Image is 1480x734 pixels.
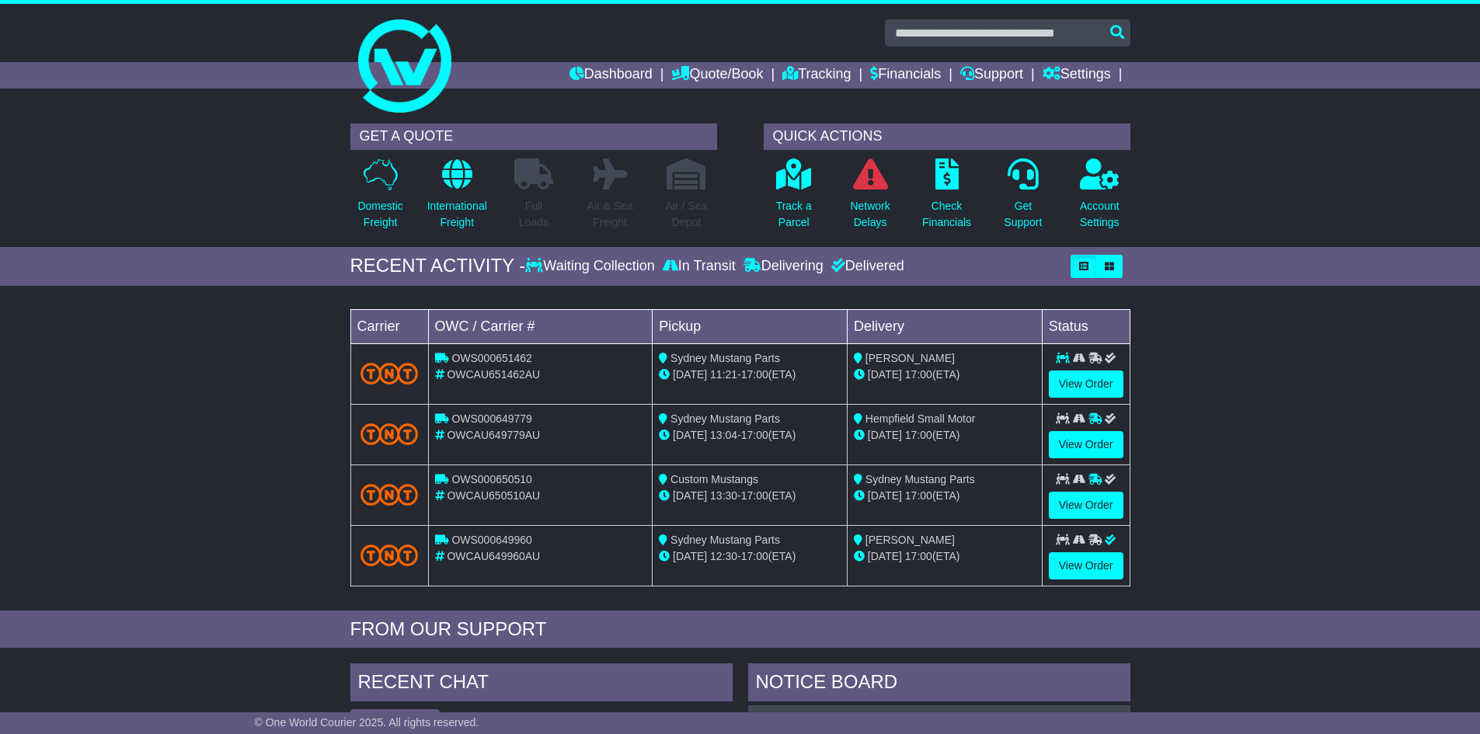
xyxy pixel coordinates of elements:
[748,663,1130,705] div: NOTICE BOARD
[1049,552,1123,579] a: View Order
[1003,158,1043,239] a: GetSupport
[428,309,653,343] td: OWC / Carrier #
[710,550,737,562] span: 12:30
[357,158,403,239] a: DomesticFreight
[670,534,780,546] span: Sydney Mustang Parts
[740,258,827,275] div: Delivering
[854,488,1036,504] div: (ETA)
[710,368,737,381] span: 11:21
[659,427,841,444] div: - (ETA)
[666,198,708,231] p: Air / Sea Depot
[659,258,740,275] div: In Transit
[905,550,932,562] span: 17:00
[670,473,758,485] span: Custom Mustangs
[569,62,653,89] a: Dashboard
[1049,492,1123,519] a: View Order
[710,489,737,502] span: 13:30
[710,429,737,441] span: 13:04
[350,309,428,343] td: Carrier
[1043,62,1111,89] a: Settings
[854,427,1036,444] div: (ETA)
[447,550,540,562] span: OWCAU649960AU
[905,429,932,441] span: 17:00
[922,198,971,231] p: Check Financials
[514,198,553,231] p: Full Loads
[827,258,904,275] div: Delivered
[427,158,488,239] a: InternationalFreight
[741,429,768,441] span: 17:00
[360,423,419,444] img: TNT_Domestic.png
[905,489,932,502] span: 17:00
[427,198,487,231] p: International Freight
[451,473,532,485] span: OWS000650510
[671,62,763,89] a: Quote/Book
[775,158,813,239] a: Track aParcel
[659,548,841,565] div: - (ETA)
[741,489,768,502] span: 17:00
[868,429,902,441] span: [DATE]
[865,352,955,364] span: [PERSON_NAME]
[350,618,1130,641] div: FROM OUR SUPPORT
[451,534,532,546] span: OWS000649960
[447,368,540,381] span: OWCAU651462AU
[865,412,976,425] span: Hempfield Small Motor
[849,158,890,239] a: NetworkDelays
[921,158,972,239] a: CheckFinancials
[868,489,902,502] span: [DATE]
[673,550,707,562] span: [DATE]
[868,368,902,381] span: [DATE]
[1042,309,1130,343] td: Status
[850,198,890,231] p: Network Delays
[764,123,1130,150] div: QUICK ACTIONS
[1049,370,1123,398] a: View Order
[854,367,1036,383] div: (ETA)
[670,352,780,364] span: Sydney Mustang Parts
[673,489,707,502] span: [DATE]
[1080,198,1120,231] p: Account Settings
[1004,198,1042,231] p: Get Support
[451,352,532,364] span: OWS000651462
[360,544,419,565] img: TNT_Domestic.png
[451,412,532,425] span: OWS000649779
[741,368,768,381] span: 17:00
[525,258,658,275] div: Waiting Collection
[1079,158,1120,239] a: AccountSettings
[847,309,1042,343] td: Delivery
[447,429,540,441] span: OWCAU649779AU
[905,368,932,381] span: 17:00
[350,255,526,277] div: RECENT ACTIVITY -
[741,550,768,562] span: 17:00
[670,412,780,425] span: Sydney Mustang Parts
[447,489,540,502] span: OWCAU650510AU
[360,484,419,505] img: TNT_Domestic.png
[653,309,848,343] td: Pickup
[673,429,707,441] span: [DATE]
[960,62,1023,89] a: Support
[870,62,941,89] a: Financials
[357,198,402,231] p: Domestic Freight
[865,534,955,546] span: [PERSON_NAME]
[1049,431,1123,458] a: View Order
[782,62,851,89] a: Tracking
[255,716,479,729] span: © One World Courier 2025. All rights reserved.
[587,198,633,231] p: Air & Sea Freight
[350,663,733,705] div: RECENT CHAT
[659,367,841,383] div: - (ETA)
[673,368,707,381] span: [DATE]
[350,123,717,150] div: GET A QUOTE
[776,198,812,231] p: Track a Parcel
[854,548,1036,565] div: (ETA)
[865,473,975,485] span: Sydney Mustang Parts
[659,488,841,504] div: - (ETA)
[360,363,419,384] img: TNT_Domestic.png
[868,550,902,562] span: [DATE]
